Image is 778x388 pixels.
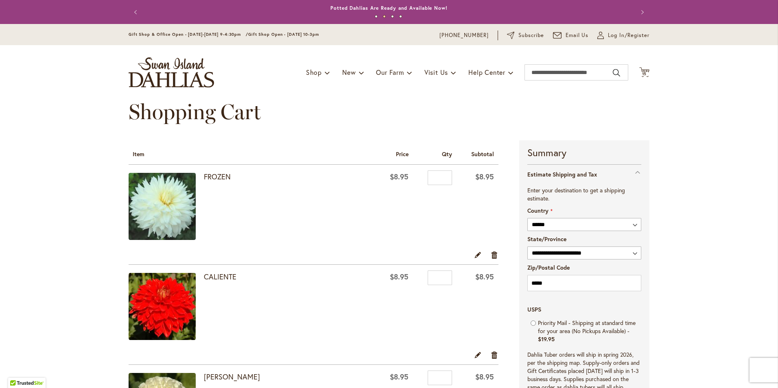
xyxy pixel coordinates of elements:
span: Price [396,150,409,158]
strong: Summary [527,146,641,159]
span: Help Center [468,68,505,76]
a: [PERSON_NAME] [204,372,260,381]
button: 15 [639,67,649,78]
span: Gift Shop & Office Open - [DATE]-[DATE] 9-4:30pm / [129,32,248,37]
button: 3 of 4 [391,15,394,18]
span: $8.95 [390,272,409,281]
span: Country [527,207,549,214]
button: 1 of 4 [375,15,378,18]
a: Subscribe [507,31,544,39]
a: FROZEN [129,173,204,242]
strong: Estimate Shipping and Tax [527,170,597,178]
a: Email Us [553,31,589,39]
button: Next [633,4,649,20]
span: Qty [442,150,452,158]
span: $8.95 [475,272,494,281]
img: CALIENTE [129,273,196,340]
span: Shopping Cart [129,99,261,124]
p: Enter your destination to get a shipping estimate. [527,186,641,203]
iframe: Launch Accessibility Center [6,359,29,382]
span: USPS [527,305,541,313]
a: Log In/Register [597,31,649,39]
span: $8.95 [475,372,494,381]
a: [PHONE_NUMBER] [439,31,489,39]
a: FROZEN [204,172,231,181]
a: Potted Dahlias Are Ready and Available Now! [330,5,448,11]
span: Shop [306,68,322,76]
a: CALIENTE [129,273,204,342]
span: Subscribe [518,31,544,39]
span: Item [133,150,144,158]
span: 15 [642,71,647,76]
span: Subtotal [471,150,494,158]
a: store logo [129,57,214,87]
button: 2 of 4 [383,15,386,18]
span: $8.95 [475,172,494,181]
span: Email Us [566,31,589,39]
span: $8.95 [390,172,409,181]
span: Gift Shop Open - [DATE] 10-3pm [248,32,319,37]
label: Priority Mail - Shipping at standard time for your area (No Pickups Available) - [538,319,638,343]
span: Zip/Postal Code [527,264,570,271]
button: Previous [129,4,145,20]
span: State/Province [527,235,566,243]
span: $8.95 [390,372,409,381]
a: CALIENTE [204,272,236,281]
button: 4 of 4 [399,15,402,18]
span: Our Farm [376,68,404,76]
span: Log In/Register [608,31,649,39]
img: FROZEN [129,173,196,240]
span: New [342,68,356,76]
span: $19.95 [538,335,555,343]
span: Visit Us [424,68,448,76]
